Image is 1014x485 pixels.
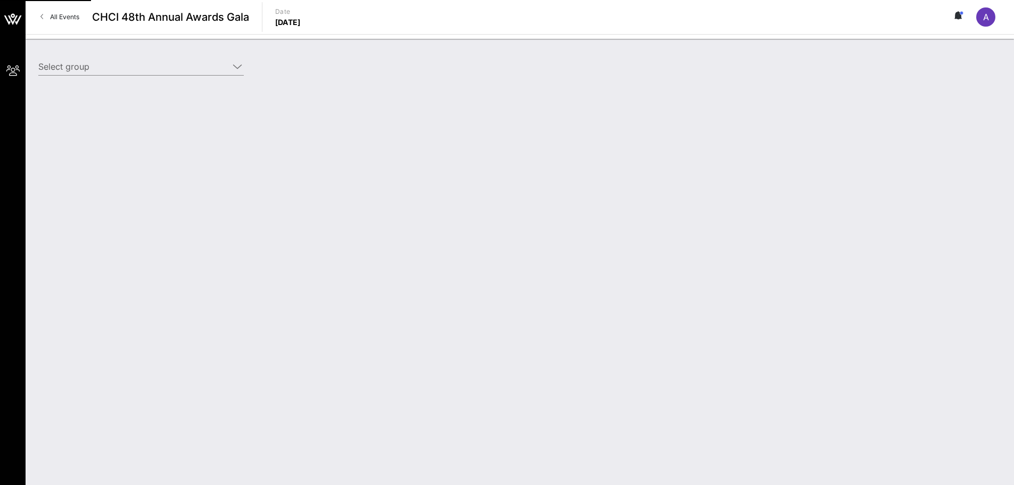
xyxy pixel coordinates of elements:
p: Date [275,6,301,17]
span: All Events [50,13,79,21]
span: CHCI 48th Annual Awards Gala [92,9,249,25]
p: [DATE] [275,17,301,28]
span: A [983,12,989,22]
div: A [976,7,995,27]
a: All Events [34,9,86,26]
